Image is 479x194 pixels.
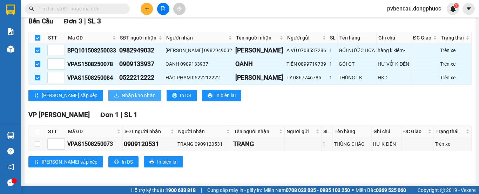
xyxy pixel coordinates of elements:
[149,159,154,165] span: printer
[454,3,459,8] sup: 1
[286,187,350,193] strong: 0708 023 035 - 0935 103 250
[378,46,410,54] div: hàng k kiểm-
[166,46,233,54] div: [PERSON_NAME] 0982949032
[131,186,196,194] span: Hỗ trợ kỹ thuật:
[119,45,163,55] div: 0982949032
[7,164,14,170] span: notification
[28,111,90,119] span: VP [PERSON_NAME]
[124,128,169,135] span: SĐT người nhận
[66,44,118,57] td: BPQ101508250033
[329,60,336,68] div: 1
[42,158,97,166] span: [PERSON_NAME] sắp xếp
[119,73,163,82] div: 0522212222
[114,93,119,99] span: download
[352,189,354,192] span: ⚪️
[144,156,183,167] button: printerIn biên lai
[67,60,117,69] div: VPAS1508250078
[177,6,182,11] span: aim
[68,34,111,42] span: Mã GD
[234,57,285,71] td: OANH
[100,111,119,119] span: Đơn 1
[141,3,153,15] button: plus
[208,93,212,99] span: printer
[440,74,470,81] div: Trên xe
[233,139,283,149] div: TRANG
[356,186,406,194] span: Miền Bắc
[123,137,176,151] td: 0909120531
[372,126,402,137] th: Ghi chú
[7,28,14,35] img: solution-icon
[121,111,122,119] span: |
[338,32,377,44] th: Tên hàng
[382,4,447,13] span: pvbencau.dongphuoc
[124,111,137,119] span: SL 1
[440,46,470,54] div: Trên xe
[378,74,410,81] div: HKD
[323,140,331,148] div: 1
[28,90,103,101] button: sort-ascending[PERSON_NAME] sắp xếp
[201,186,202,194] span: |
[166,60,233,68] div: OANH 0909133937
[39,5,121,13] input: Tìm tên, số ĐT hoặc mã đơn
[29,6,34,11] span: search
[373,140,400,148] div: HƯ K ĐỀN
[329,46,336,54] div: 1
[88,17,101,25] span: SL 3
[235,45,284,55] div: [PERSON_NAME]
[34,93,39,99] span: sort-ascending
[166,74,233,81] div: HÀO PHẠM 0522212222
[215,92,236,99] span: In biên lai
[67,46,117,55] div: BPQ101508250033
[411,186,412,194] span: |
[376,187,406,193] strong: 0369 525 060
[7,45,14,53] img: warehouse-icon
[118,57,164,71] td: 0909133937
[118,71,164,85] td: 0522212222
[166,34,227,42] span: Người nhận
[67,139,121,148] div: VPAS1508250073
[207,186,262,194] span: Cung cấp máy in - giấy in:
[441,34,464,42] span: Trạng thái
[286,74,327,81] div: TÝ 0867746785
[329,74,336,81] div: 1
[119,59,163,69] div: 0909133937
[235,59,284,69] div: OANH
[234,71,285,85] td: HÀO PHẠM
[177,140,231,148] div: TRANG 0909120531
[328,32,338,44] th: SL
[122,92,156,99] span: Nhập kho nhận
[286,60,327,68] div: TIẾN 0899719739
[235,73,284,82] div: [PERSON_NAME]
[114,159,119,165] span: printer
[264,186,350,194] span: Miền Nam
[180,92,191,99] span: In DS
[46,32,66,44] th: STT
[166,187,196,193] strong: 1900 633 818
[435,140,470,148] div: Trên xe
[167,90,197,101] button: printerIn DS
[440,60,470,68] div: Trên xe
[377,32,411,44] th: Ghi chú
[64,17,82,25] span: Đơn 3
[202,90,241,101] button: printerIn biên lai
[144,6,149,11] span: plus
[67,73,117,82] div: VPAS1508250084
[286,128,315,135] span: Người gửi
[234,44,285,57] td: THANH ĐIỀN
[287,34,321,42] span: Người gửi
[403,128,426,135] span: ĐC Giao
[66,137,123,151] td: VPAS1508250073
[339,60,375,68] div: GÓI GT
[440,188,445,193] span: copyright
[161,6,166,11] span: file-add
[84,17,86,25] span: |
[463,3,475,15] button: caret-down
[7,179,14,186] span: message
[234,128,277,135] span: Tên người nhận
[157,158,177,166] span: In biên lai
[450,6,456,12] img: icon-new-feature
[322,126,333,137] th: SL
[173,3,185,15] button: aim
[157,3,169,15] button: file-add
[466,6,472,12] span: caret-down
